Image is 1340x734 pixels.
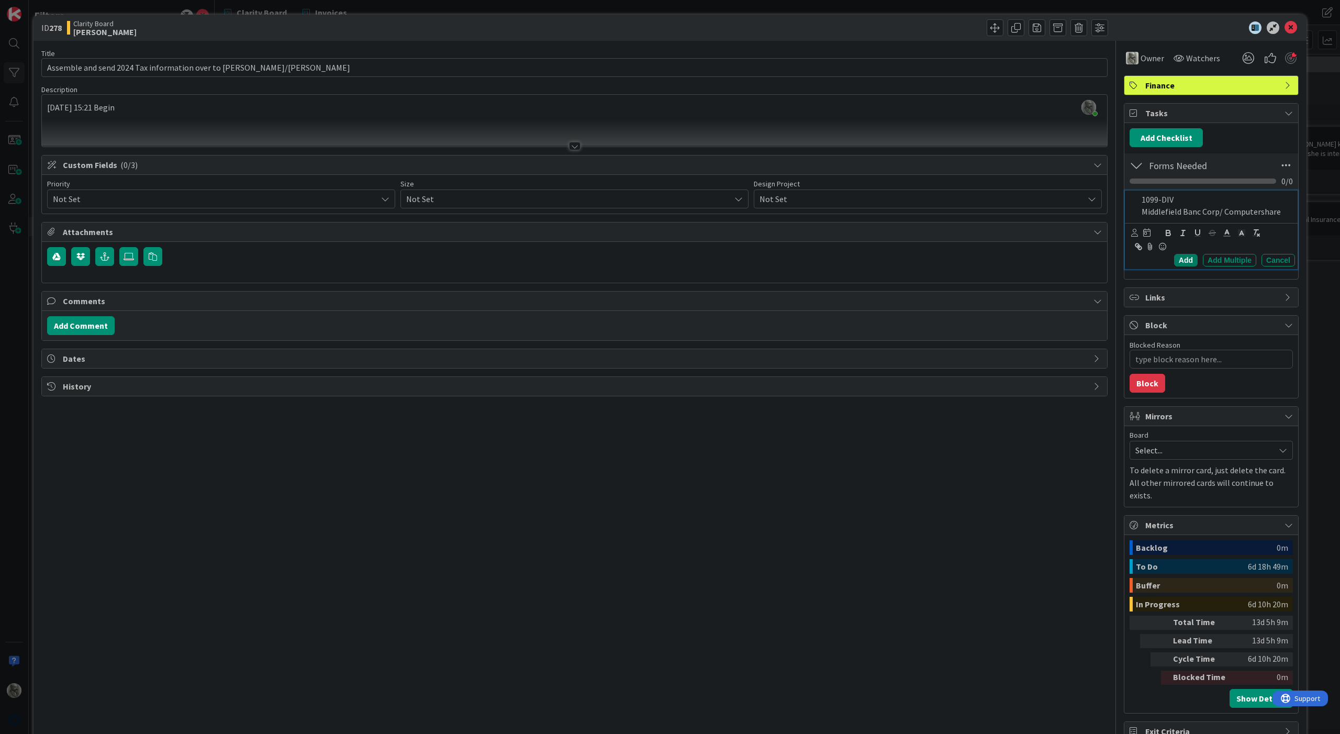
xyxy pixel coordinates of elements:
[1173,634,1231,648] div: Lead Time
[1126,52,1138,64] img: PA
[1277,578,1288,593] div: 0m
[1130,128,1203,147] button: Add Checklist
[1130,431,1148,439] span: Board
[1235,671,1288,685] div: 0m
[406,192,725,206] span: Not Set
[1173,652,1231,666] div: Cycle Time
[1136,578,1277,593] div: Buffer
[1145,291,1279,304] span: Links
[754,180,1102,187] div: Design Project
[1230,689,1293,708] button: Show Details
[1141,52,1164,64] span: Owner
[49,23,62,33] b: 278
[1142,206,1291,218] p: Middlefield Banc Corp/ Computershare
[1173,616,1231,630] div: Total Time
[400,180,749,187] div: Size
[1136,597,1248,611] div: In Progress
[1277,540,1288,555] div: 0m
[1248,559,1288,574] div: 6d 18h 49m
[63,352,1088,365] span: Dates
[47,102,1102,114] p: [DATE] 15:21 Begin
[1174,254,1198,266] div: Add
[1281,175,1293,187] span: 0 / 0
[47,180,395,187] div: Priority
[1248,597,1288,611] div: 6d 10h 20m
[1173,671,1231,685] div: Blocked Time
[53,192,372,206] span: Not Set
[1145,156,1272,175] input: Add Checklist...
[1135,443,1269,458] span: Select...
[1136,559,1248,574] div: To Do
[73,28,137,36] b: [PERSON_NAME]
[1136,540,1277,555] div: Backlog
[1130,340,1180,350] label: Blocked Reason
[41,58,1108,77] input: type card name here...
[63,226,1088,238] span: Attachments
[73,19,137,28] span: Clarity Board
[63,380,1088,393] span: History
[41,21,62,34] span: ID
[1145,410,1279,422] span: Mirrors
[1145,319,1279,331] span: Block
[1235,652,1288,666] div: 6d 10h 20m
[760,192,1078,206] span: Not Set
[1130,374,1165,393] button: Block
[1235,616,1288,630] div: 13d 5h 9m
[41,85,77,94] span: Description
[1203,254,1256,266] div: Add Multiple
[1235,634,1288,648] div: 13d 5h 9m
[1142,194,1291,206] p: 1099-DIV
[1145,519,1279,531] span: Metrics
[41,49,55,58] label: Title
[1186,52,1220,64] span: Watchers
[1261,254,1295,266] div: Cancel
[63,159,1088,171] span: Custom Fields
[1130,464,1293,502] p: To delete a mirror card, just delete the card. All other mirrored cards will continue to exists.
[22,2,48,14] span: Support
[120,160,138,170] span: ( 0/3 )
[47,316,115,335] button: Add Comment
[1145,79,1279,92] span: Finance
[63,295,1088,307] span: Comments
[1081,100,1096,115] img: z2ljhaFx2XcmKtHH0XDNUfyWuC31CjDO.png
[1145,107,1279,119] span: Tasks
